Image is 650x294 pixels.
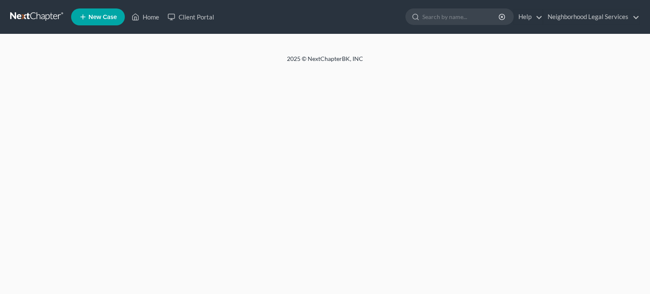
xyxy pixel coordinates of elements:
[127,9,163,25] a: Home
[163,9,218,25] a: Client Portal
[84,55,566,70] div: 2025 © NextChapterBK, INC
[514,9,543,25] a: Help
[88,14,117,20] span: New Case
[422,9,500,25] input: Search by name...
[543,9,639,25] a: Neighborhood Legal Services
